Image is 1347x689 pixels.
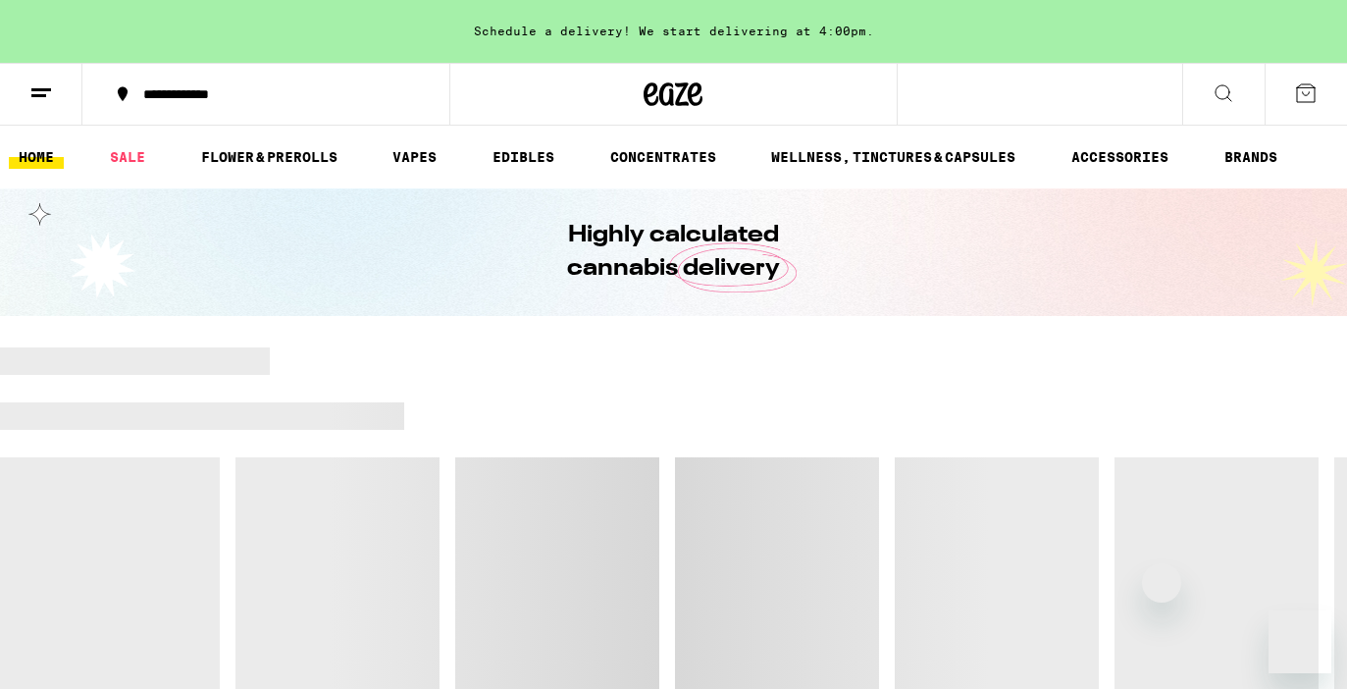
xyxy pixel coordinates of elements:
a: VAPES [383,145,446,169]
iframe: Button to launch messaging window [1269,610,1331,673]
h1: Highly calculated cannabis delivery [512,219,836,286]
iframe: Close message [1142,563,1181,603]
a: ACCESSORIES [1062,145,1178,169]
a: WELLNESS, TINCTURES & CAPSULES [761,145,1025,169]
a: FLOWER & PREROLLS [191,145,347,169]
a: EDIBLES [483,145,564,169]
a: SALE [100,145,155,169]
a: HOME [9,145,64,169]
a: CONCENTRATES [600,145,726,169]
a: BRANDS [1215,145,1287,169]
